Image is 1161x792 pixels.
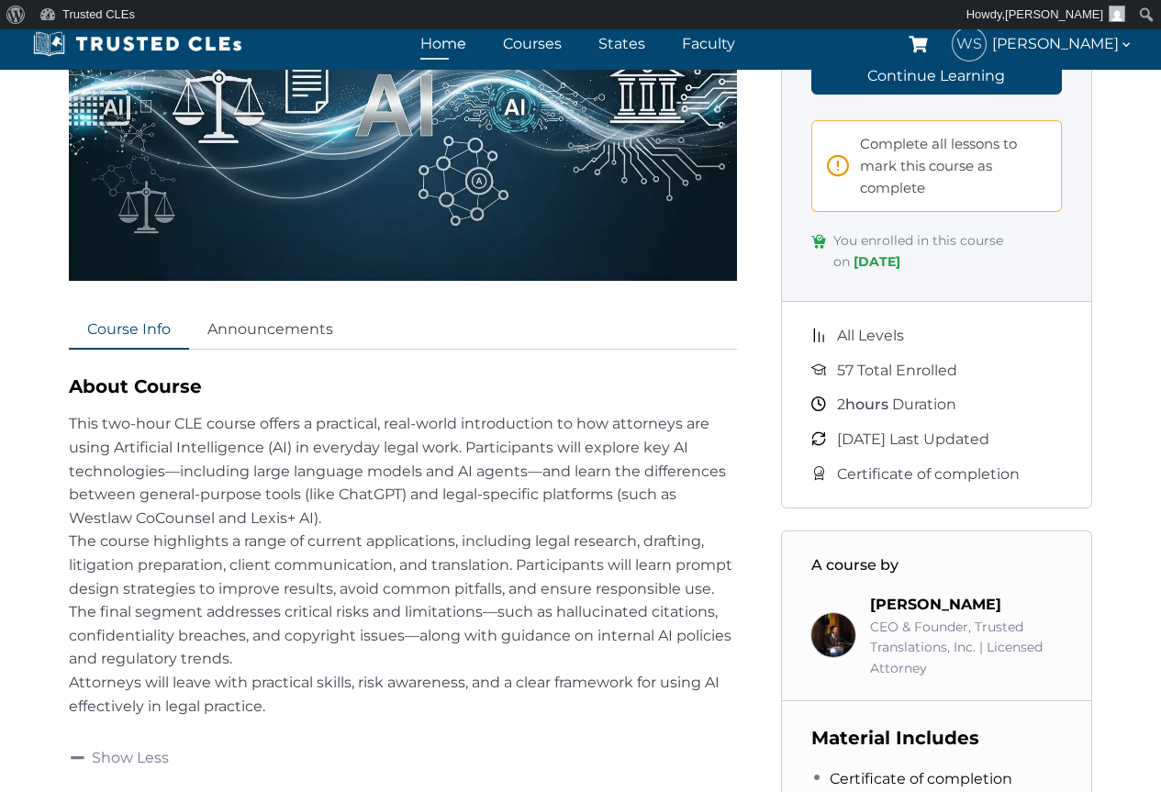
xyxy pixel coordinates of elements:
[69,415,726,526] span: This two-hour CLE course offers a practical, real-world introduction to how attorneys are using A...
[69,747,170,769] a: Show Less
[837,428,989,452] span: [DATE] Last Updated
[837,463,1020,486] span: Certificate of completion
[69,674,720,715] span: Attorneys will leave with practical skills, risk awareness, and a clear framework for using AI ef...
[811,553,1063,577] h3: A course by
[69,603,731,667] span: The final segment addresses critical risks and limitations—such as hallucinated citations, confid...
[811,723,1063,753] h3: Material Includes
[833,230,1063,272] span: You enrolled in this course on
[845,396,888,413] span: hours
[28,30,247,58] img: Trusted CLEs
[837,359,957,383] span: 57 Total Enrolled
[854,253,900,270] span: [DATE]
[594,30,650,57] a: States
[69,310,189,351] a: Course Info
[837,324,904,348] span: All Levels
[992,31,1133,56] span: [PERSON_NAME]
[416,30,471,57] a: Home
[69,532,732,597] span: The course highlights a range of current applications, including legal research, drafting, litiga...
[811,613,855,657] img: Richard Estevez
[677,30,740,57] a: Faculty
[92,748,169,768] span: Show Less
[860,133,1047,199] span: Complete all lessons to mark this course as complete
[189,310,352,351] a: Announcements
[1005,7,1103,21] span: [PERSON_NAME]
[870,596,1001,613] a: [PERSON_NAME]
[953,28,986,61] span: WS
[837,393,956,417] span: Duration
[870,617,1063,678] div: CEO & Founder, Trusted Translations, Inc. | Licensed Attorney
[69,372,737,401] h2: About Course
[830,767,1012,791] span: Certificate of completion
[837,396,845,413] span: 2
[811,58,1063,95] a: Continue Learning
[498,30,566,57] a: Courses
